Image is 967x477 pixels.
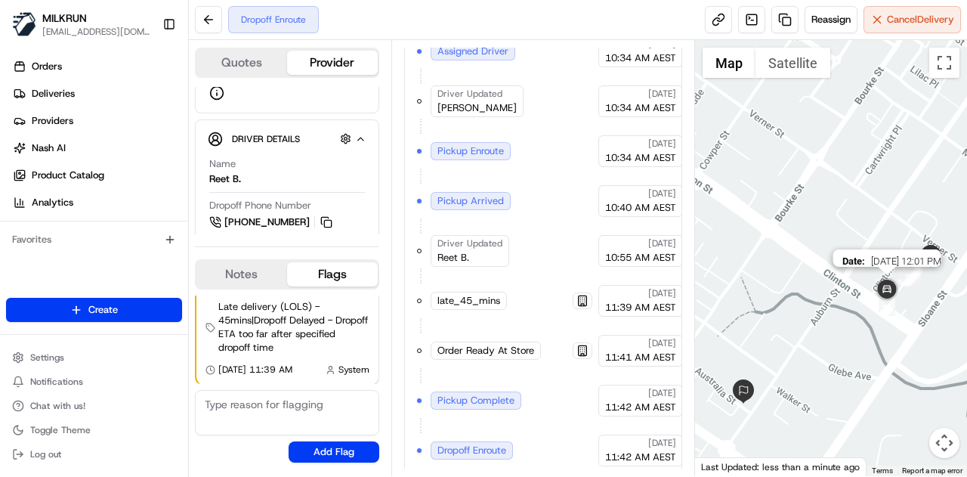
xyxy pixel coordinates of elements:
span: 10:34 AM AEST [605,151,676,165]
div: 25 [901,268,917,285]
button: Notes [196,262,287,287]
span: Reet B. [437,251,469,265]
span: Dropoff Enroute [437,444,506,457]
span: [PERSON_NAME] [437,101,517,115]
span: [DATE] [648,88,676,100]
a: Nash AI [6,136,188,160]
span: Pickup Complete [437,394,514,407]
img: MILKRUN [12,12,36,36]
span: Settings [30,352,64,364]
span: [DATE] [648,138,676,150]
button: Provider [287,51,378,75]
span: late_45_mins [437,294,500,308]
button: Driver Details [208,126,366,151]
button: Create [6,298,182,322]
span: Product Catalog [32,169,104,182]
span: Providers [32,114,73,128]
div: Reet B. [209,172,241,186]
span: Orders [32,60,62,73]
span: Name [209,157,236,171]
span: [DATE] [648,437,676,449]
a: Deliveries [6,82,188,106]
span: 11:42 AM AEST [605,401,676,414]
span: Dropoff Phone Number [209,199,311,212]
div: Favorites [6,228,182,252]
span: [DATE] [648,237,676,249]
a: Report a map error [902,466,962,475]
span: [PHONE_NUMBER] [224,215,310,229]
a: Orders [6,54,188,79]
span: Assigned Driver [437,45,508,58]
button: Notifications [6,371,182,392]
button: Reassign [805,6,857,33]
span: Chat with us! [30,400,85,412]
span: 10:55 AM AEST [605,251,676,265]
span: [DATE] [648,287,676,299]
span: 11:41 AM AEST [605,351,676,364]
span: System [338,364,369,376]
span: 11:39 AM AEST [605,301,676,314]
div: 15 [906,264,922,280]
div: 23 [901,270,918,287]
span: Deliveries [32,87,75,101]
div: 5 [899,265,916,282]
span: Notifications [30,376,83,388]
div: 3 [908,255,925,271]
button: CancelDelivery [864,6,961,33]
span: Late delivery (LOLS) - 45mins | Dropoff Delayed - Dropoff ETA too far after specified dropoff time [218,300,369,355]
span: [DATE] [648,337,676,349]
span: Date : [842,256,864,267]
button: Toggle fullscreen view [929,48,959,78]
span: Toggle Theme [30,424,91,436]
button: Show street map [703,48,755,78]
button: MILKRUN [42,11,87,26]
span: Analytics [32,196,73,209]
img: Google [699,457,749,476]
span: Reassign [811,13,851,26]
button: Add Flag [289,441,379,463]
div: 27 [879,299,895,316]
button: Log out [6,444,182,465]
span: 10:34 AM AEST [605,101,676,115]
span: [DATE] [648,187,676,200]
span: Nash AI [32,141,66,155]
div: 14 [904,269,920,286]
button: Toggle Theme [6,420,182,441]
span: Cancel Delivery [887,13,954,26]
span: [DATE] [648,387,676,399]
span: 11:42 AM AEST [605,451,676,464]
a: Providers [6,109,188,133]
a: Product Catalog [6,163,188,187]
button: [EMAIL_ADDRESS][DOMAIN_NAME] [42,26,150,38]
span: Create [88,303,118,317]
a: Open this area in Google Maps (opens a new window) [699,457,749,476]
button: Quotes [196,51,287,75]
span: Driver Updated [437,88,502,100]
span: Pickup Arrived [437,194,504,208]
button: Flags [287,262,378,287]
div: 4 [898,265,915,282]
span: Order Ready At Store [437,344,534,358]
button: Chat with us! [6,395,182,417]
span: 10:40 AM AEST [605,201,676,215]
button: Settings [6,347,182,368]
button: Map camera controls [929,428,959,458]
span: Driver Updated [437,237,502,249]
a: Terms (opens in new tab) [872,466,893,475]
span: Pickup Enroute [437,144,504,158]
div: 18 [900,266,916,283]
span: [DATE] 11:39 AM [218,364,292,376]
span: Log out [30,448,61,460]
button: MILKRUNMILKRUN[EMAIL_ADDRESS][DOMAIN_NAME] [6,6,156,42]
span: Driver Details [232,133,300,145]
a: [PHONE_NUMBER] [209,214,335,231]
a: Analytics [6,190,188,215]
div: 26 [902,269,919,286]
span: 10:34 AM AEST [605,51,676,65]
button: Show satellite imagery [755,48,830,78]
div: Last Updated: less than a minute ago [695,457,867,476]
span: [DATE] 12:01 PM [870,256,941,267]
